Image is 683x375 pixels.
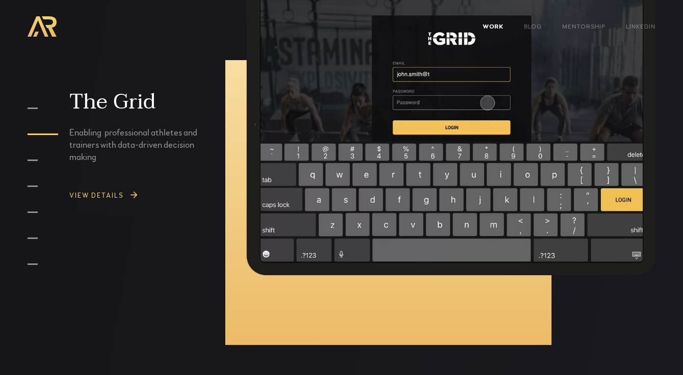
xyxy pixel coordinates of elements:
[69,184,209,207] a: View DETAILS
[552,17,616,36] a: Mentorship
[514,17,552,36] a: Blog
[69,115,209,164] div: Enabling professional athletes and trainers with data-driven decision making
[28,16,57,37] a: home
[69,90,209,115] div: The Grid
[472,17,514,36] a: WORK
[616,17,666,36] a: LinkedIn
[69,193,124,200] div: View DETAILS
